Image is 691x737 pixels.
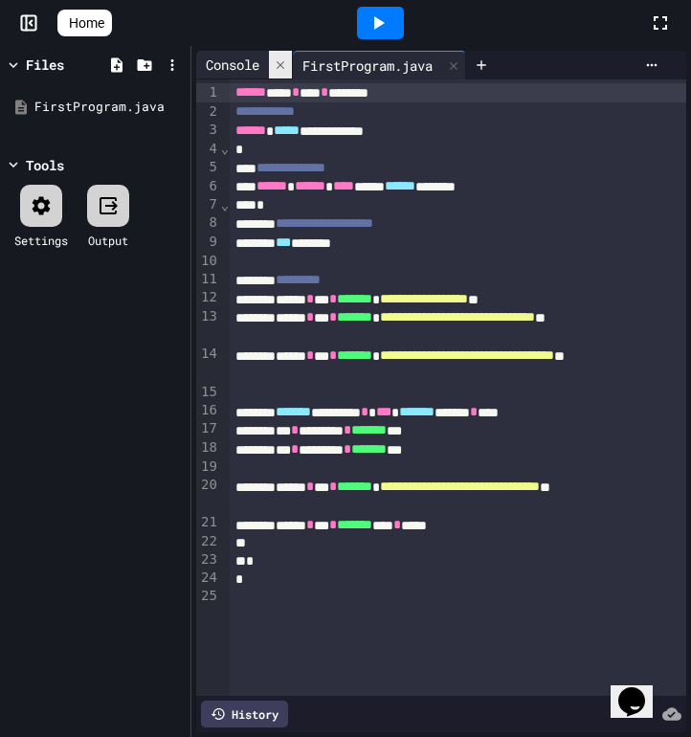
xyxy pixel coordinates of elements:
[293,56,442,76] div: FirstProgram.java
[196,121,220,140] div: 3
[196,51,293,79] div: Console
[196,419,220,438] div: 17
[611,660,672,718] iframe: chat widget
[69,13,104,33] span: Home
[14,232,68,249] div: Settings
[196,213,220,233] div: 8
[88,232,128,249] div: Output
[196,569,220,587] div: 24
[34,98,184,117] div: FirstProgram.java
[196,476,220,513] div: 20
[196,288,220,307] div: 12
[196,102,220,122] div: 2
[220,141,230,156] span: Fold line
[196,55,269,75] div: Console
[196,83,220,102] div: 1
[57,10,112,36] a: Home
[196,383,220,401] div: 15
[196,458,220,476] div: 19
[196,587,220,605] div: 25
[196,252,220,270] div: 10
[196,345,220,382] div: 14
[196,140,220,158] div: 4
[196,177,220,196] div: 6
[196,307,220,345] div: 13
[26,55,64,75] div: Files
[196,438,220,458] div: 18
[26,155,64,175] div: Tools
[196,532,220,550] div: 22
[196,158,220,177] div: 5
[293,51,466,79] div: FirstProgram.java
[196,270,220,289] div: 11
[196,195,220,213] div: 7
[196,550,220,569] div: 23
[220,197,230,212] span: Fold line
[201,701,288,727] div: History
[196,513,220,532] div: 21
[196,401,220,420] div: 16
[196,233,220,252] div: 9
